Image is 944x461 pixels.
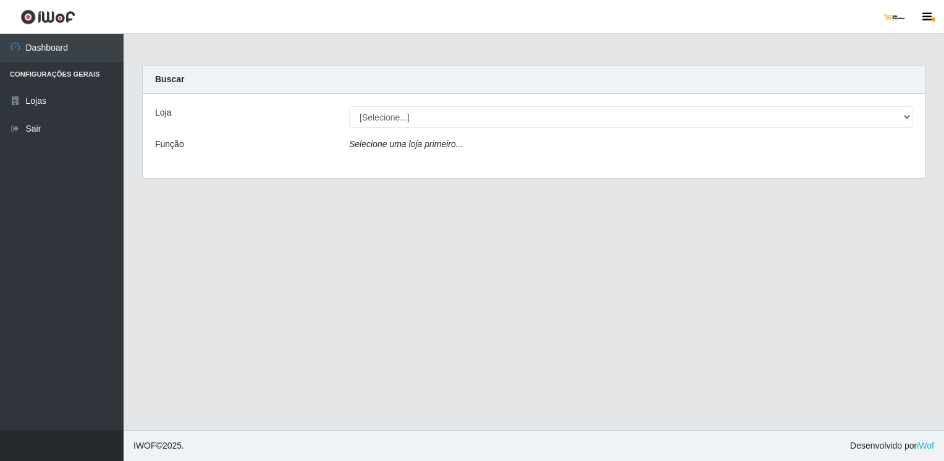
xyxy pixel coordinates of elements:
[917,441,934,450] a: iWof
[850,439,934,452] span: Desenvolvido por
[155,106,171,119] label: Loja
[133,441,156,450] span: IWOF
[155,74,184,84] strong: Buscar
[155,138,184,151] label: Função
[133,439,184,452] span: © 2025 .
[349,139,463,149] i: Selecione uma loja primeiro...
[20,9,75,25] img: CoreUI Logo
